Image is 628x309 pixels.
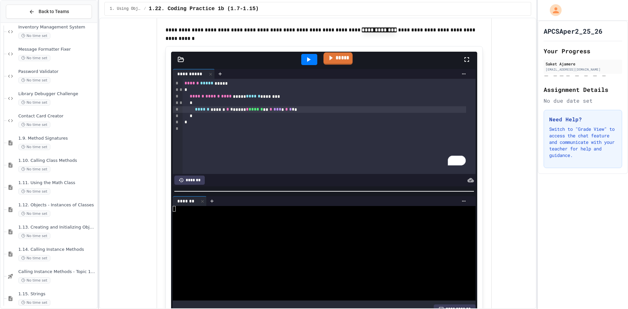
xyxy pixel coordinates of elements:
[18,77,50,83] span: No time set
[18,113,96,119] span: Contact Card Creator
[144,6,146,11] span: /
[18,180,96,186] span: 1.11. Using the Math Class
[18,25,96,30] span: Inventory Management System
[543,3,563,18] div: My Account
[183,79,476,174] div: To enrich screen reader interactions, please activate Accessibility in Grammarly extension settings
[149,5,259,13] span: 1.22. Coding Practice 1b (1.7-1.15)
[18,291,96,297] span: 1.15. Strings
[18,300,50,306] span: No time set
[18,33,50,39] span: No time set
[18,158,96,163] span: 1.10. Calling Class Methods
[18,122,50,128] span: No time set
[544,26,602,36] h1: APCSAper2_25_26
[18,225,96,230] span: 1.13. Creating and Initializing Objects: Constructors
[18,99,50,106] span: No time set
[18,211,50,217] span: No time set
[18,188,50,195] span: No time set
[549,115,617,123] h3: Need Help?
[18,269,96,275] span: Calling Instance Methods - Topic 1.14
[18,91,96,97] span: Library Debugger Challenge
[549,126,617,159] p: Switch to "Grade View" to access the chat feature and communicate with your teacher for help and ...
[18,144,50,150] span: No time set
[39,8,69,15] span: Back to Teams
[544,85,622,94] h2: Assignment Details
[18,202,96,208] span: 1.12. Objects - Instances of Classes
[544,97,622,105] div: No due date set
[18,55,50,61] span: No time set
[18,136,96,141] span: 1.9. Method Signatures
[110,6,141,11] span: 1. Using Objects and Methods
[18,233,50,239] span: No time set
[18,69,96,75] span: Password Validator
[546,67,620,72] div: [EMAIL_ADDRESS][DOMAIN_NAME]
[18,255,50,261] span: No time set
[6,5,92,19] button: Back to Teams
[18,166,50,172] span: No time set
[18,47,96,52] span: Message Formatter Fixer
[18,277,50,283] span: No time set
[18,247,96,252] span: 1.14. Calling Instance Methods
[544,46,622,56] h2: Your Progress
[546,61,620,67] div: Saket Ajamere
